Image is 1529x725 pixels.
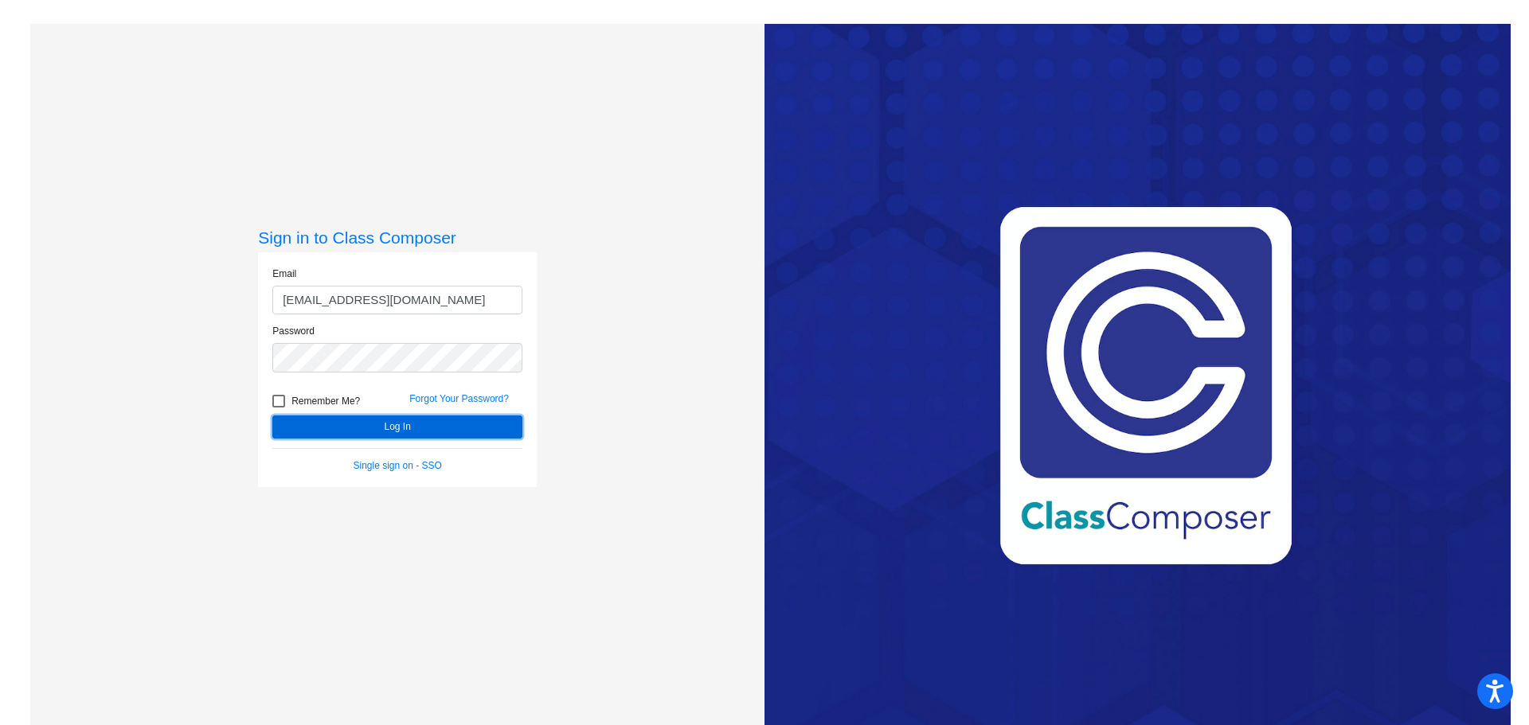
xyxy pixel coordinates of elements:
[272,324,315,338] label: Password
[258,228,537,248] h3: Sign in to Class Composer
[272,267,296,281] label: Email
[409,393,509,404] a: Forgot Your Password?
[291,392,360,411] span: Remember Me?
[272,415,522,439] button: Log In
[354,460,442,471] a: Single sign on - SSO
